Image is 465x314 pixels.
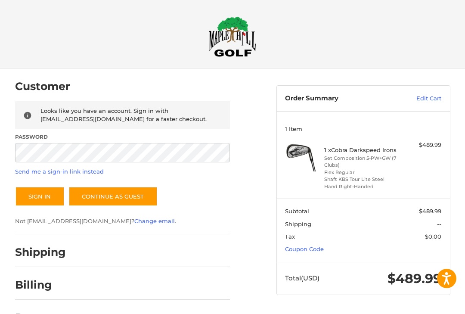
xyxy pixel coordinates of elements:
span: $489.99 [387,270,441,286]
span: $489.99 [419,208,441,215]
div: $489.99 [402,141,441,149]
span: Subtotal [285,208,309,215]
a: Continue as guest [68,187,158,206]
li: Hand Right-Handed [324,183,400,190]
span: -- [437,221,441,227]
span: $0.00 [425,233,441,240]
h2: Billing [15,278,65,292]
a: Change email [134,218,175,224]
span: Total (USD) [285,274,319,282]
p: Not [EMAIL_ADDRESS][DOMAIN_NAME]? . [15,217,230,226]
img: Maple Hill Golf [209,16,256,57]
h3: 1 Item [285,125,441,132]
h2: Customer [15,80,70,93]
li: Flex Regular [324,169,400,176]
span: Tax [285,233,295,240]
iframe: Google Customer Reviews [394,291,465,314]
span: Looks like you have an account. Sign in with [EMAIL_ADDRESS][DOMAIN_NAME] for a faster checkout. [40,107,207,123]
span: Shipping [285,221,311,227]
button: Sign In [15,187,65,206]
a: Edit Cart [391,94,441,103]
h2: Shipping [15,246,66,259]
li: Shaft KBS Tour Lite Steel [324,176,400,183]
h4: 1 x Cobra Darkspeed Irons [324,146,400,153]
h3: Order Summary [285,94,391,103]
a: Send me a sign-in link instead [15,168,104,175]
li: Set Composition 5-PW+GW (7 Clubs) [324,155,400,169]
a: Coupon Code [285,246,324,252]
label: Password [15,133,230,141]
